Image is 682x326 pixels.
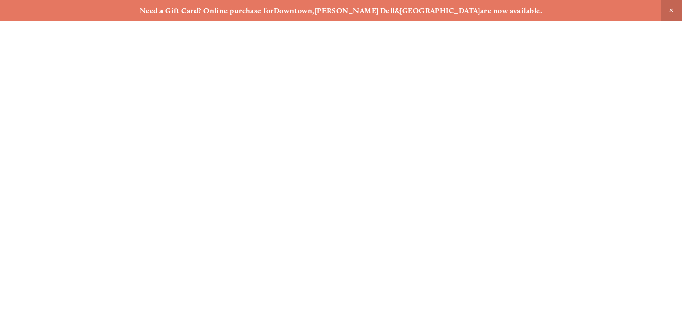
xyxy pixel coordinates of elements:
[140,6,274,15] strong: Need a Gift Card? Online purchase for
[312,6,314,15] strong: ,
[400,6,480,15] a: [GEOGRAPHIC_DATA]
[395,6,400,15] strong: &
[480,6,542,15] strong: are now available.
[274,6,313,15] a: Downtown
[315,6,395,15] a: [PERSON_NAME] Dell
